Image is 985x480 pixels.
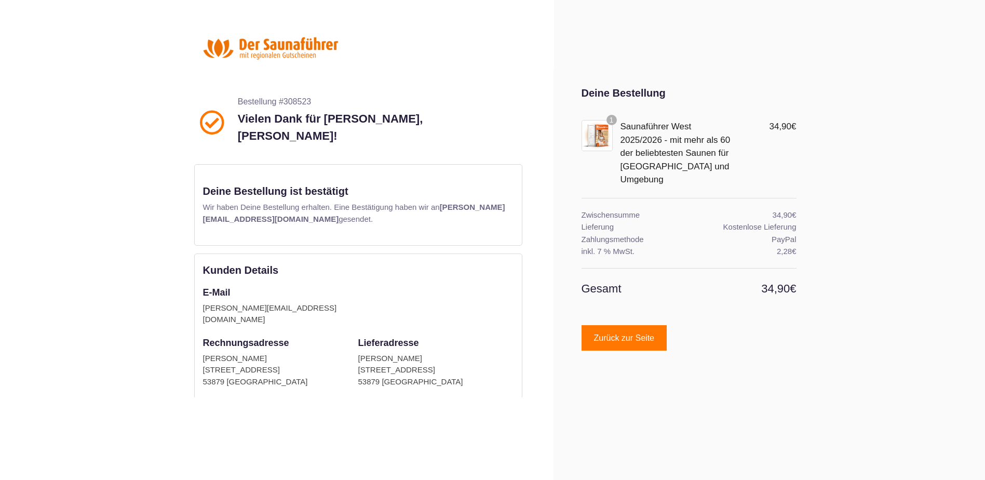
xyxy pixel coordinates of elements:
a: Zurück zur Seite [582,325,667,351]
p: Wir haben Deine Bestellung erhalten. Eine Bestätigung haben wir an gesendet. [203,202,514,225]
span: € [790,282,796,295]
span: 2,28 [777,247,797,256]
span: 34,90 [769,122,796,131]
div: [PERSON_NAME] [STREET_ADDRESS] 53879 [GEOGRAPHIC_DATA] [358,353,506,388]
div: [PERSON_NAME][EMAIL_ADDRESS][DOMAIN_NAME] [203,302,348,326]
p: Deine Bestellung ist bestätigt [203,183,514,199]
p: Vielen Dank für [PERSON_NAME], [PERSON_NAME]! [238,110,517,144]
div: Kunden Details [203,262,514,278]
div: Deine Bestellung [582,85,797,101]
a: Saunaführer West 2025/2026 - mit mehr als 60 der beliebtesten Saunen für [GEOGRAPHIC_DATA] und Um... [620,122,731,184]
th: Zwischensumme [582,198,689,221]
th: inkl. 7 % MwSt. [582,245,689,268]
span: 34,90 [761,282,796,295]
div: [PERSON_NAME] [STREET_ADDRESS] 53879 [GEOGRAPHIC_DATA] [203,353,348,388]
th: Lieferung [582,221,689,233]
span: € [791,122,796,131]
strong: Lieferadresse [358,338,419,348]
span: € [792,247,796,256]
b: [PERSON_NAME][EMAIL_ADDRESS][DOMAIN_NAME] [203,203,505,223]
td: Kostenlose Lieferung [689,221,797,233]
td: PayPal [689,233,797,246]
span: 1 [606,115,617,125]
th: Gesamt [582,268,689,309]
p: Bestellung #308523 [238,96,517,108]
span: € [792,210,796,219]
strong: E-Mail [203,287,231,298]
span: Zurück zur Seite [594,334,654,342]
span: 34,90 [773,210,797,219]
strong: Rechnungsadresse [203,338,289,348]
th: Zahlungsmethode [582,233,689,246]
